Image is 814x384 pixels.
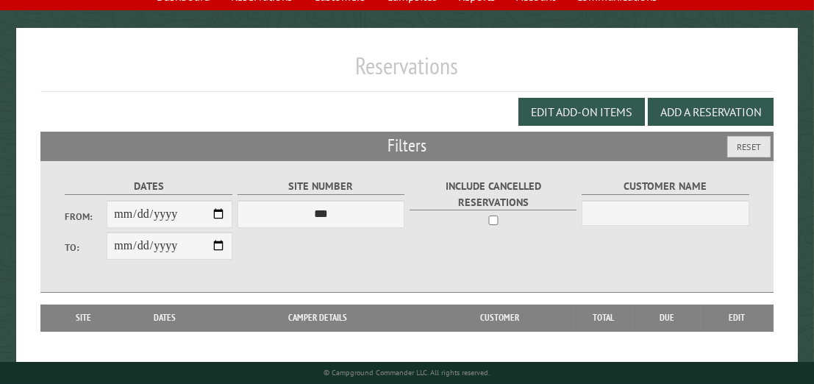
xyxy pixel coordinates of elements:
th: Dates [118,305,211,331]
div: v 4.0.25 [41,24,72,35]
th: Site [48,305,118,331]
img: tab_keywords_by_traffic_grey.svg [146,85,158,97]
label: Site Number [238,178,405,195]
h1: Reservations [40,51,773,92]
div: Domain: [DOMAIN_NAME] [38,38,162,50]
img: website_grey.svg [24,38,35,50]
label: To: [65,241,107,255]
img: tab_domain_overview_orange.svg [40,85,51,97]
label: From: [65,210,107,224]
button: Add a Reservation [648,98,774,126]
th: Customer [425,305,574,331]
th: Camper Details [210,305,425,331]
small: © Campground Commander LLC. All rights reserved. [324,368,490,377]
th: Due [633,305,701,331]
label: Dates [65,178,232,195]
button: Reset [727,136,771,157]
th: Edit [701,305,774,331]
h2: Filters [40,132,773,160]
label: Customer Name [582,178,749,195]
div: Domain Overview [56,87,132,96]
label: Include Cancelled Reservations [410,178,577,210]
button: Edit Add-on Items [518,98,645,126]
img: logo_orange.svg [24,24,35,35]
div: Keywords by Traffic [163,87,248,96]
th: Total [574,305,633,331]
